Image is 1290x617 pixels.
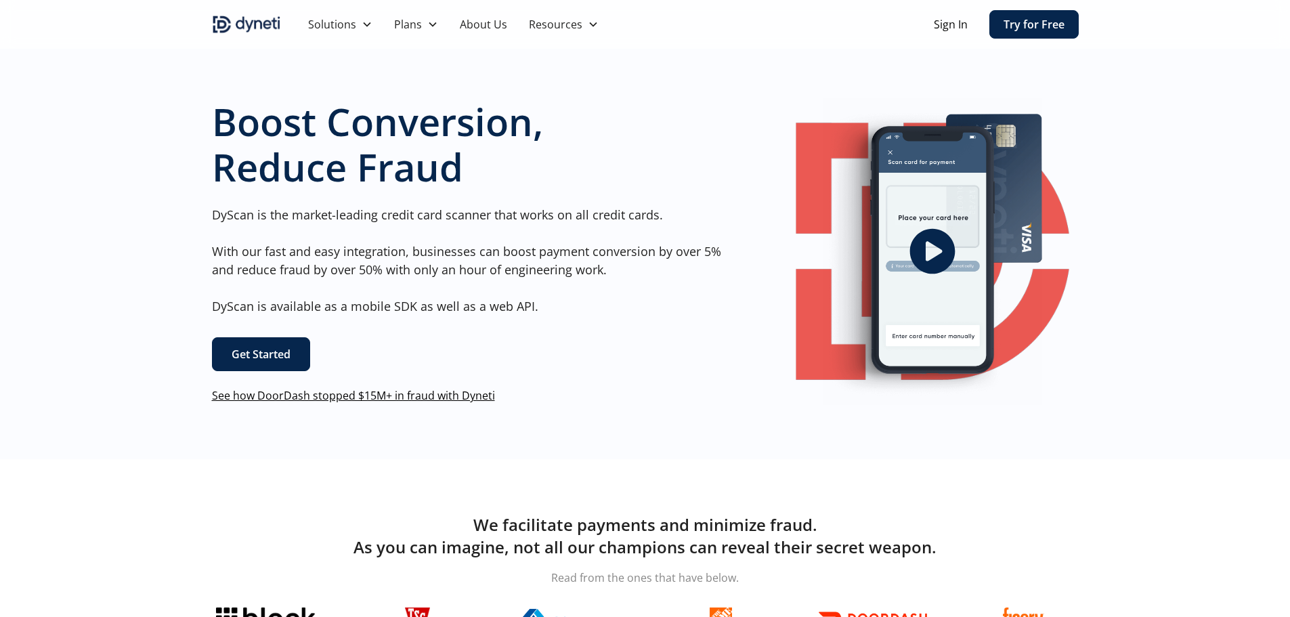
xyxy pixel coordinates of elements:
[212,570,1079,586] p: Read from the ones that have below.
[212,206,732,316] p: DyScan is the market-leading credit card scanner that works on all credit cards. With our fast an...
[212,513,1079,559] h2: We facilitate payments and minimize fraud. As you can imagine, not all our champions can reveal t...
[786,98,1079,405] a: open lightbox
[308,16,356,33] div: Solutions
[394,16,422,33] div: Plans
[212,337,310,371] a: Get Started
[297,11,383,38] div: Solutions
[989,10,1079,39] a: Try for Free
[212,14,281,35] a: home
[383,11,449,38] div: Plans
[212,99,732,190] h1: Boost Conversion, Reduce Fraud
[212,388,495,403] a: See how DoorDash stopped $15M+ in fraud with Dyneti
[823,98,1042,405] img: Image of a mobile Dyneti UI scanning a credit card
[212,14,281,35] img: Dyneti indigo logo
[934,16,968,33] a: Sign In
[529,16,582,33] div: Resources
